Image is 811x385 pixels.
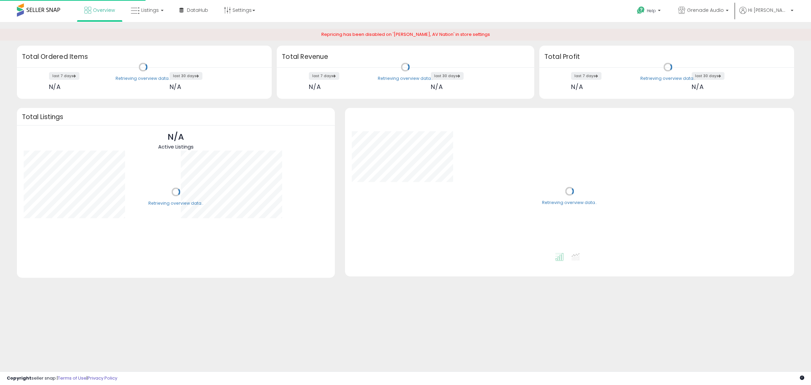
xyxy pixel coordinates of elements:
div: Retrieving overview data.. [542,200,597,206]
div: Retrieving overview data.. [640,75,695,82]
i: Get Help [637,6,645,15]
div: Retrieving overview data.. [116,75,171,82]
span: Grenade Audio [687,7,724,14]
span: Repricing has been disabled on '[PERSON_NAME], AV Nation' in store settings [321,31,490,38]
span: Help [647,8,656,14]
div: Retrieving overview data.. [148,200,203,206]
span: DataHub [187,7,208,14]
span: Overview [93,7,115,14]
span: Hi [PERSON_NAME] [748,7,789,14]
span: Listings [141,7,159,14]
a: Hi [PERSON_NAME] [739,7,793,22]
div: Retrieving overview data.. [378,75,433,82]
a: Help [632,1,667,22]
